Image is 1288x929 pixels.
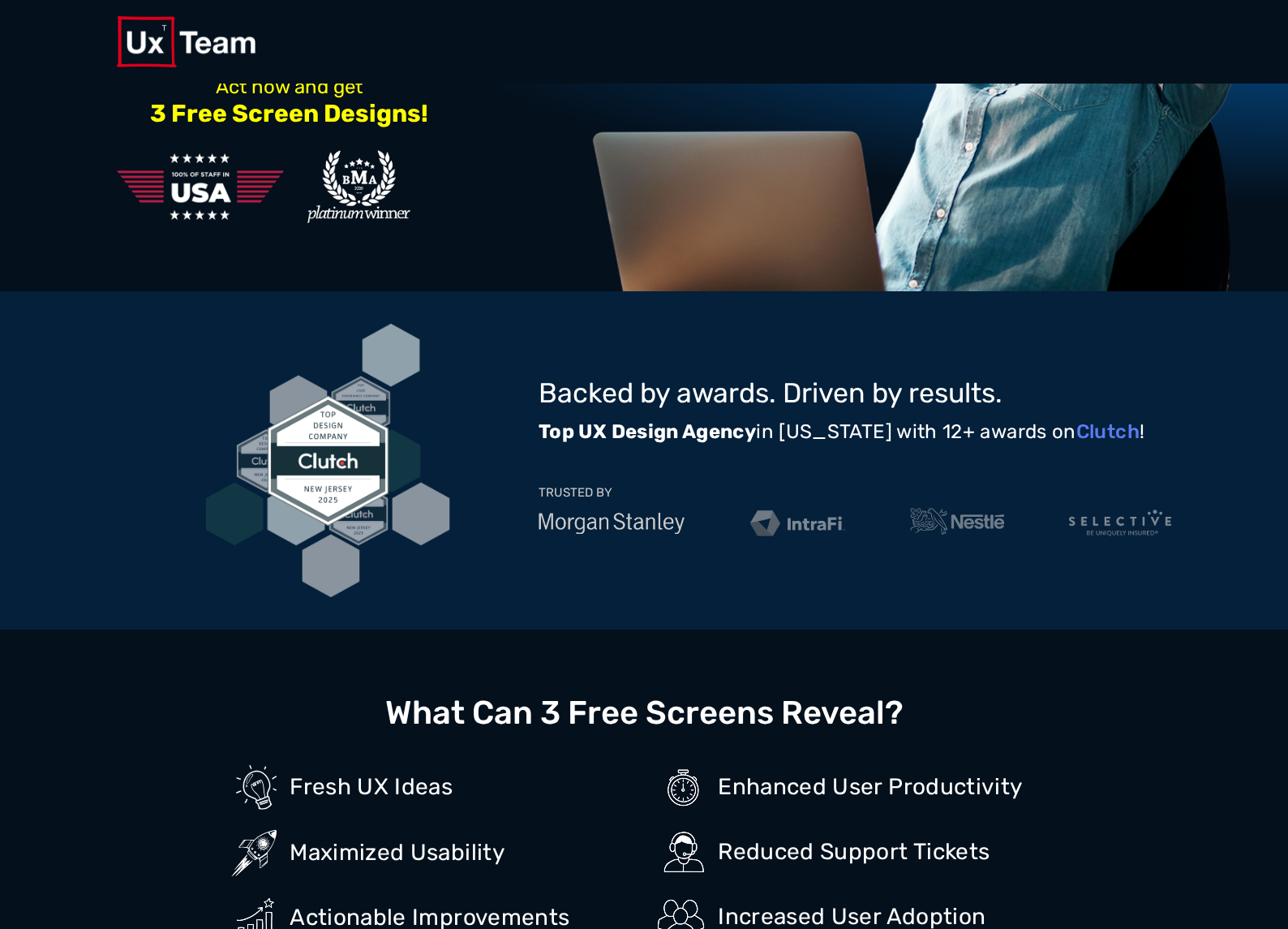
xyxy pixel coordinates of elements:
[539,420,756,443] strong: Top UX Design Agency
[150,99,428,128] strong: 3 Free Screen Designs!
[539,419,1171,445] p: in [US_STATE] with 12+ awards on !
[1076,420,1140,443] a: Clutch
[718,839,1066,865] h3: Reduced Support Tickets
[539,376,1002,410] span: Backed by awards. Driven by results.
[539,487,612,499] p: TRUSTED BY
[1207,851,1288,929] iframe: Chat Widget
[385,695,904,732] h2: What Can 3 Free Screens Reveal?
[290,774,638,800] p: Fresh UX Ideas
[718,774,1066,800] h3: Enhanced User Productivity
[290,840,638,866] h3: Maximized Usability
[117,81,462,93] p: Act now and get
